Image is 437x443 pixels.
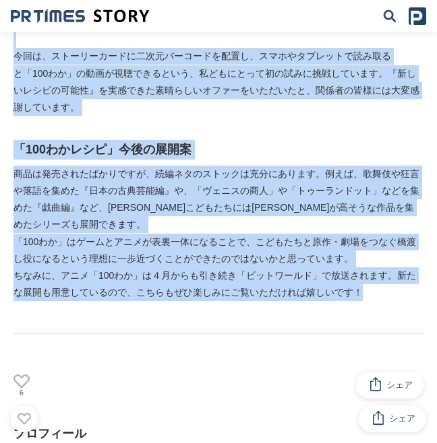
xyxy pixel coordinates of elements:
a: 成果の裏側にあるストーリーをメディアに届ける 成果の裏側にあるストーリーをメディアに届ける [11,9,149,24]
p: と「100わか」の動画が視聴できるという、私どもにとって初の試みに挑戦しています。『新しいレシピの可能性』を実感できた素晴らしいオファーをいただいたと、関係者の皆様には大変感謝しています。 [13,65,424,116]
img: 成果の裏側にあるストーリーをメディアに届ける [11,9,149,24]
p: 今回は、ストーリーカードに二次元バーコードを配置し、スマホやタブレットで読み取る [13,48,424,65]
img: prtimes [409,7,426,25]
button: シェア [359,405,426,432]
span: シェア [389,413,415,425]
p: 商品は発売されたばかりですが、続編ネタのストックは充分にあります。例えば、歌舞伎や狂言や落語を集めた『日本の古典芸能編』や、「ヴェニスの商人」や「トゥーランドット」などを集めた『戯曲編』など、[... [13,166,424,234]
p: ちなみに、アニメ「100わか」は４月からも引き続き「ビットワールド」で放送されます。新たな展開も用意しているので、こちらもぜひ楽しみにご覧いただければ嬉しいです！ [13,267,424,301]
h2: 「100わかレシピ」今後の展開案 [13,140,424,160]
p: 「100わか」はゲームとアニメが表裏一体になることで、こどもたちと原作・劇場をつなぐ橋渡し役になるという理想に一歩近づくことができたのではないかと思っています。 [13,234,424,267]
button: シェア [356,372,424,399]
div: プロフィール [13,425,424,442]
p: 6 [13,390,30,397]
span: シェア [386,379,413,391]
